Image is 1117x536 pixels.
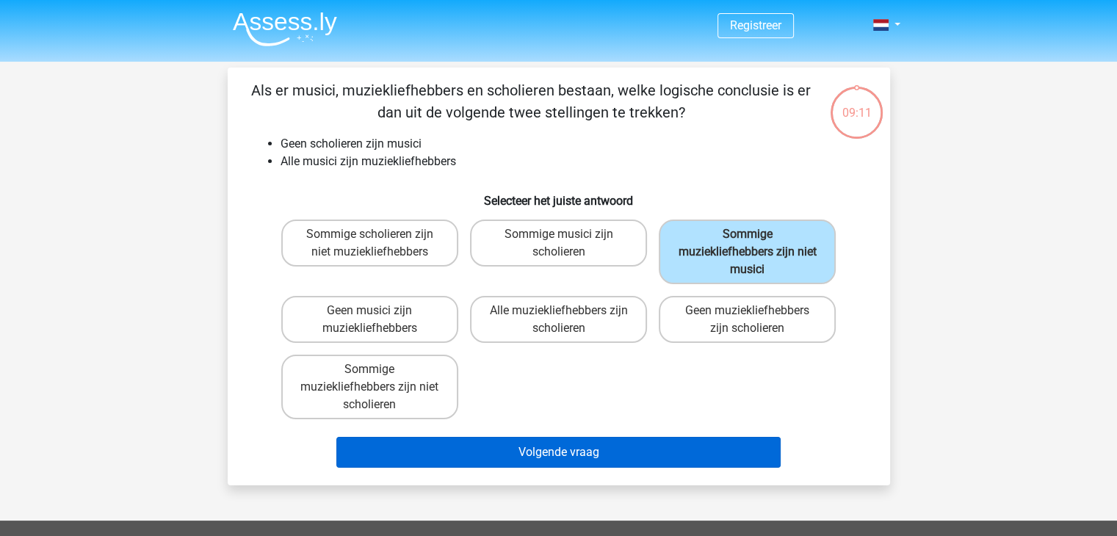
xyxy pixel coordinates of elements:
[470,296,647,343] label: Alle muziekliefhebbers zijn scholieren
[470,220,647,267] label: Sommige musici zijn scholieren
[281,135,867,153] li: Geen scholieren zijn musici
[281,220,458,267] label: Sommige scholieren zijn niet muziekliefhebbers
[281,153,867,170] li: Alle musici zijn muziekliefhebbers
[281,355,458,419] label: Sommige muziekliefhebbers zijn niet scholieren
[730,18,781,32] a: Registreer
[251,79,811,123] p: Als er musici, muziekliefhebbers en scholieren bestaan, welke logische conclusie is er dan uit de...
[829,85,884,122] div: 09:11
[251,182,867,208] h6: Selecteer het juiste antwoord
[336,437,781,468] button: Volgende vraag
[659,296,836,343] label: Geen muziekliefhebbers zijn scholieren
[659,220,836,284] label: Sommige muziekliefhebbers zijn niet musici
[281,296,458,343] label: Geen musici zijn muziekliefhebbers
[233,12,337,46] img: Assessly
